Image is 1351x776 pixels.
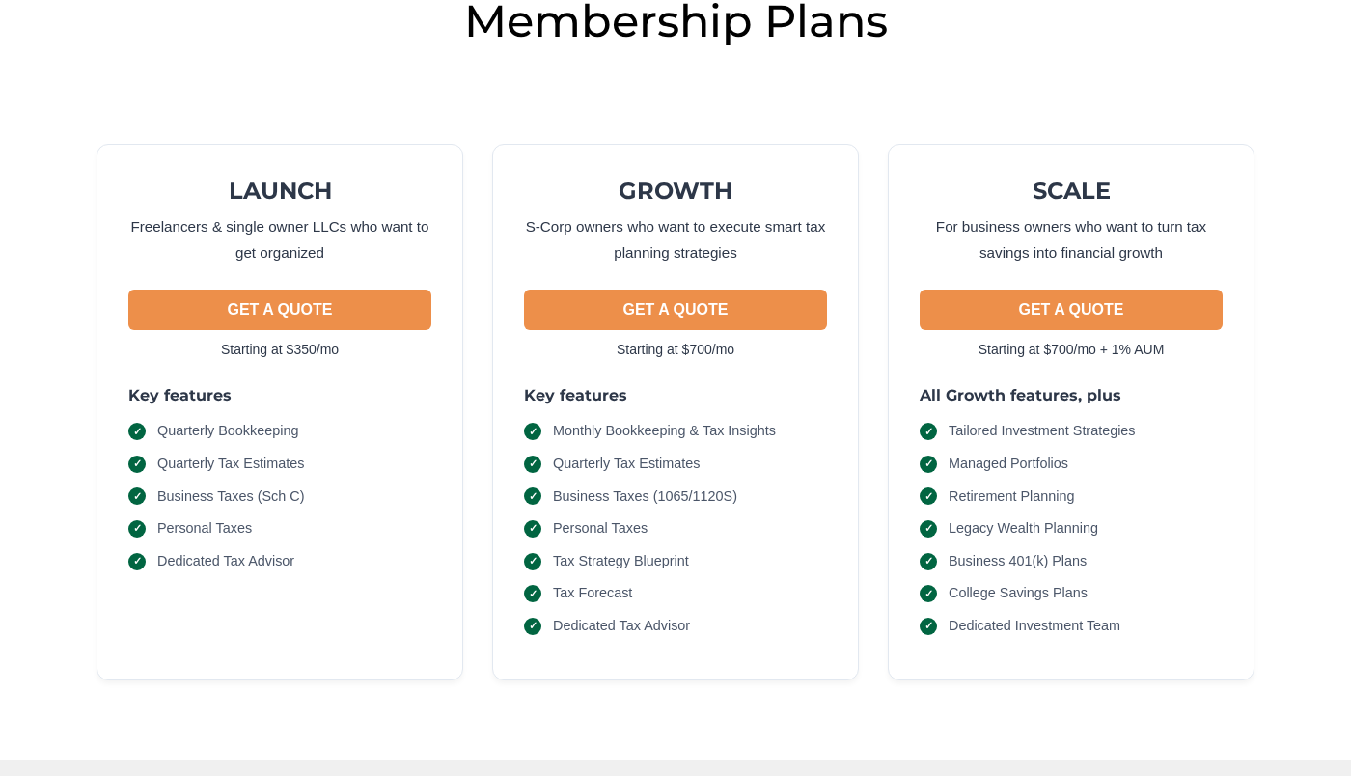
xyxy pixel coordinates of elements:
[524,290,827,330] button: GET A QUOTE
[128,385,431,405] h3: Key features
[128,213,431,266] p: Freelancers & single owner LLCs who want to get organized
[553,551,689,572] span: Tax Strategy Blueprint
[128,290,431,330] button: GET A QUOTE
[524,338,827,362] p: Starting at $700/mo
[128,176,431,206] h2: LAUNCH
[524,385,827,405] h3: Key features
[949,518,1098,540] span: Legacy Wealth Planning
[157,421,298,442] span: Quarterly Bookkeeping
[157,454,305,475] span: Quarterly Tax Estimates
[157,551,294,572] span: Dedicated Tax Advisor
[128,338,431,362] p: Starting at $350/mo
[920,213,1223,266] p: For business owners who want to turn tax savings into financial growth
[553,486,737,508] span: Business Taxes (1065/1120S)
[949,616,1120,637] span: Dedicated Investment Team
[949,583,1088,604] span: College Savings Plans
[157,486,305,508] span: Business Taxes (Sch C)
[553,421,776,442] span: Monthly Bookkeeping & Tax Insights
[920,290,1223,330] button: GET A QUOTE
[553,518,648,540] span: Personal Taxes
[553,583,632,604] span: Tax Forecast
[949,454,1068,475] span: Managed Portfolios
[949,486,1074,508] span: Retirement Planning
[157,518,252,540] span: Personal Taxes
[949,421,1136,442] span: Tailored Investment Strategies
[949,551,1087,572] span: Business 401(k) Plans
[524,213,827,266] p: S-Corp owners who want to execute smart tax planning strategies
[920,176,1223,206] h2: SCALE
[524,176,827,206] h2: GROWTH
[553,616,690,637] span: Dedicated Tax Advisor
[920,385,1223,405] h3: All Growth features, plus
[553,454,701,475] span: Quarterly Tax Estimates
[920,338,1223,362] p: Starting at $700/mo + 1% AUM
